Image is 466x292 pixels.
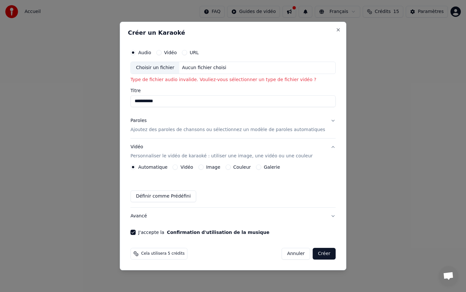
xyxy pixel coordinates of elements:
label: J'accepte la [138,230,269,235]
label: Titre [130,88,336,93]
button: ParolesAjoutez des paroles de chansons ou sélectionnez un modèle de paroles automatiques [130,112,336,138]
label: Audio [138,50,151,55]
button: VidéoPersonnaliser le vidéo de karaoké : utiliser une image, une vidéo ou une couleur [130,139,336,164]
div: Paroles [130,117,147,124]
label: Galerie [264,165,280,169]
div: Aucun fichier choisi [180,65,229,71]
label: Automatique [138,165,167,169]
span: Cela utilisera 5 crédits [141,251,184,256]
label: URL [190,50,199,55]
div: VidéoPersonnaliser le vidéo de karaoké : utiliser une image, une vidéo ou une couleur [130,164,336,207]
button: Avancé [130,208,336,225]
label: Vidéo [164,50,177,55]
label: Image [206,165,220,169]
label: Vidéo [181,165,193,169]
p: Ajoutez des paroles de chansons ou sélectionnez un modèle de paroles automatiques [130,127,325,133]
h2: Créer un Karaoké [128,30,338,36]
label: Couleur [233,165,251,169]
div: Vidéo [130,144,313,159]
p: Type de fichier audio invalide. Vouliez-vous sélectionner un type de fichier vidéo ? [130,77,336,83]
div: Choisir un fichier [131,62,179,74]
button: Annuler [282,248,310,260]
p: Personnaliser le vidéo de karaoké : utiliser une image, une vidéo ou une couleur [130,153,313,159]
button: Créer [313,248,336,260]
button: Définir comme Prédéfini [130,190,196,202]
button: J'accepte la [167,230,270,235]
